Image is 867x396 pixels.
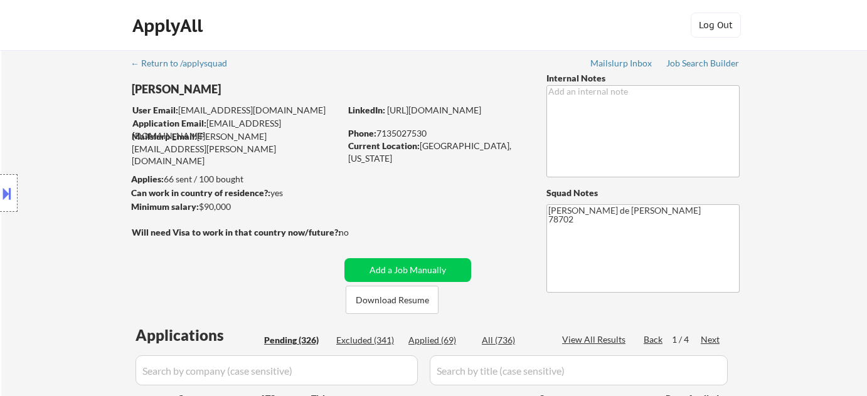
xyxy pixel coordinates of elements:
a: ← Return to /applysquad [130,58,239,71]
button: Download Resume [346,286,439,314]
div: 1 / 4 [672,333,701,346]
div: Job Search Builder [666,59,740,68]
strong: Phone: [348,128,376,138]
div: yes [131,187,336,199]
div: no [339,226,375,239]
strong: LinkedIn: [348,105,385,115]
div: [PERSON_NAME] [132,81,390,97]
div: Internal Notes [546,72,740,85]
div: ← Return to /applysquad [130,59,239,68]
div: Back [644,333,664,346]
div: Pending (326) [264,334,327,346]
a: [URL][DOMAIN_NAME] [387,105,481,115]
button: Log Out [691,13,741,38]
a: Mailslurp Inbox [590,58,653,71]
div: 7135027530 [348,127,526,140]
div: Next [701,333,721,346]
strong: Current Location: [348,140,420,151]
div: All (736) [482,334,545,346]
strong: Will need Visa to work in that country now/future?: [132,227,341,237]
div: Squad Notes [546,187,740,199]
input: Search by company (case sensitive) [136,355,418,385]
div: ApplyAll [132,15,206,36]
div: View All Results [562,333,629,346]
input: Search by title (case sensitive) [430,355,728,385]
div: [EMAIL_ADDRESS][DOMAIN_NAME] [132,104,340,117]
a: Job Search Builder [666,58,740,71]
div: $90,000 [131,201,340,213]
div: 66 sent / 100 bought [131,173,340,185]
div: [PERSON_NAME][EMAIL_ADDRESS][PERSON_NAME][DOMAIN_NAME] [132,130,340,167]
div: Applied (69) [408,334,471,346]
div: [GEOGRAPHIC_DATA], [US_STATE] [348,140,526,164]
div: Applications [136,328,260,343]
div: Mailslurp Inbox [590,59,653,68]
div: Excluded (341) [336,334,399,346]
button: Add a Job Manually [344,258,471,282]
div: [EMAIL_ADDRESS][DOMAIN_NAME] [132,117,340,142]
